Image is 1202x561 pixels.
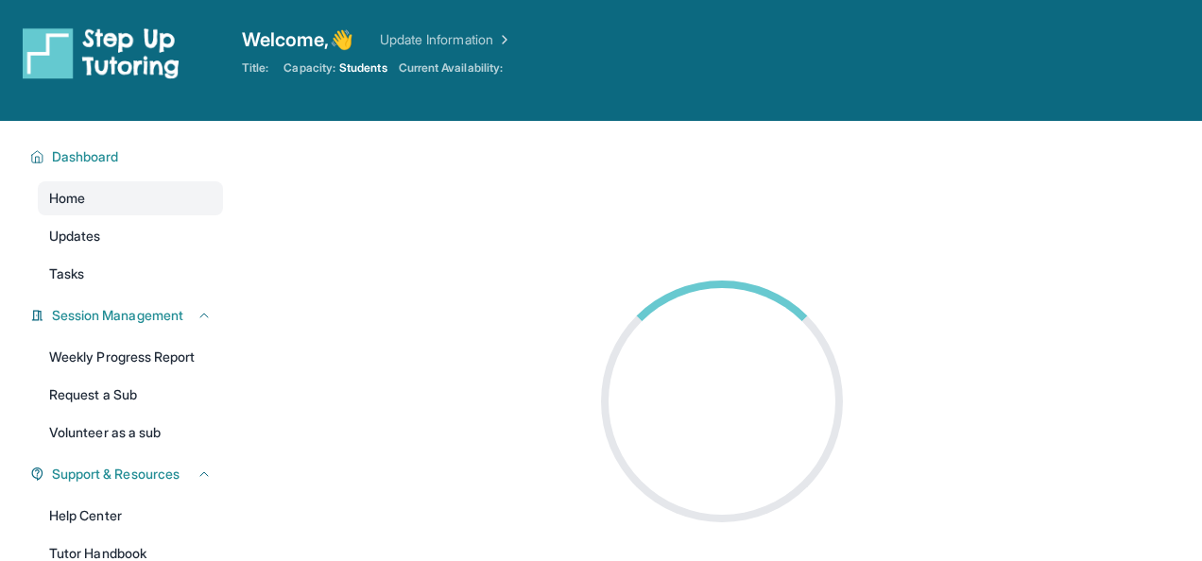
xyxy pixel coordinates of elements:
[23,26,180,79] img: logo
[38,499,223,533] a: Help Center
[44,465,212,484] button: Support & Resources
[38,219,223,253] a: Updates
[38,340,223,374] a: Weekly Progress Report
[44,147,212,166] button: Dashboard
[283,60,335,76] span: Capacity:
[380,30,512,49] a: Update Information
[242,26,353,53] span: Welcome, 👋
[493,30,512,49] img: Chevron Right
[38,416,223,450] a: Volunteer as a sub
[339,60,387,76] span: Students
[399,60,503,76] span: Current Availability:
[52,465,180,484] span: Support & Resources
[38,378,223,412] a: Request a Sub
[38,181,223,215] a: Home
[44,306,212,325] button: Session Management
[52,147,119,166] span: Dashboard
[38,257,223,291] a: Tasks
[49,189,85,208] span: Home
[49,227,101,246] span: Updates
[49,264,84,283] span: Tasks
[52,306,183,325] span: Session Management
[242,60,268,76] span: Title:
